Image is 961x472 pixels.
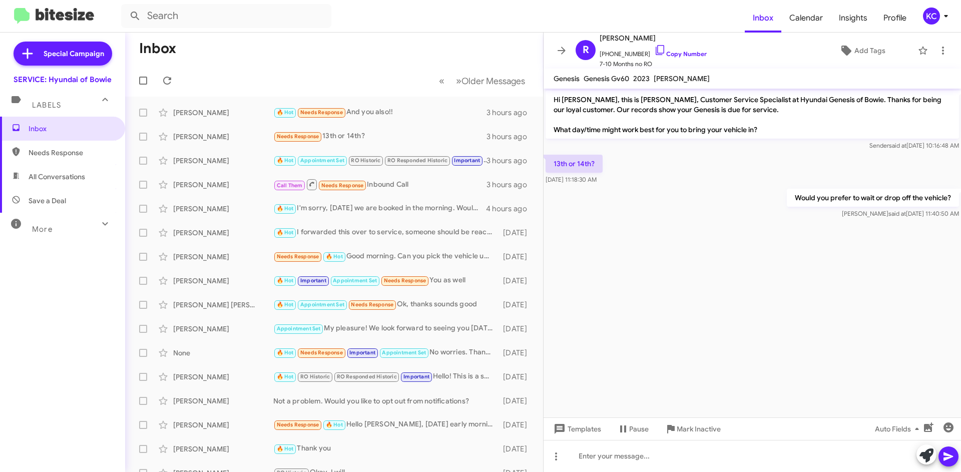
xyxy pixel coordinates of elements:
[384,277,426,284] span: Needs Response
[461,76,525,87] span: Older Messages
[326,421,343,428] span: 🔥 Hot
[173,420,273,430] div: [PERSON_NAME]
[173,276,273,286] div: [PERSON_NAME]
[498,348,535,358] div: [DATE]
[546,155,603,173] p: 13th or 14th?
[867,420,931,438] button: Auto Fields
[277,229,294,236] span: 🔥 Hot
[889,142,906,149] span: said at
[888,210,906,217] span: said at
[498,372,535,382] div: [DATE]
[273,443,498,454] div: Thank you
[498,324,535,334] div: [DATE]
[629,420,649,438] span: Pause
[277,349,294,356] span: 🔥 Hot
[173,324,273,334] div: [PERSON_NAME]
[139,41,176,57] h1: Inbox
[300,373,330,380] span: RO Historic
[387,157,447,164] span: RO Responded Historic
[498,444,535,454] div: [DATE]
[273,131,487,142] div: 13th or 14th?
[337,373,397,380] span: RO Responded Historic
[842,210,959,217] span: [PERSON_NAME] [DATE] 11:40:50 AM
[273,396,498,406] div: Not a problem. Would you like to opt out from notifications?
[173,156,273,166] div: [PERSON_NAME]
[657,420,729,438] button: Mark Inactive
[486,204,535,214] div: 4 hours ago
[14,75,112,85] div: SERVICE: Hyundai of Bowie
[584,74,629,83] span: Genesis Gv60
[273,299,498,310] div: Ok, thanks sounds good
[29,124,114,134] span: Inbox
[333,277,377,284] span: Appointment Set
[349,349,375,356] span: Important
[351,301,393,308] span: Needs Response
[875,4,914,33] a: Profile
[677,420,721,438] span: Mark Inactive
[600,32,707,44] span: [PERSON_NAME]
[173,372,273,382] div: [PERSON_NAME]
[300,277,326,284] span: Important
[273,275,498,286] div: You as well
[487,156,535,166] div: 3 hours ago
[121,4,331,28] input: Search
[914,8,950,25] button: KC
[277,301,294,308] span: 🔥 Hot
[487,180,535,190] div: 3 hours ago
[273,107,487,118] div: And you also!!
[277,421,319,428] span: Needs Response
[300,109,343,116] span: Needs Response
[923,8,940,25] div: KC
[781,4,831,33] span: Calendar
[173,108,273,118] div: [PERSON_NAME]
[546,176,597,183] span: [DATE] 11:18:30 AM
[273,251,498,262] div: Good morning. Can you pick the vehicle up for service next week?
[277,445,294,452] span: 🔥 Hot
[831,4,875,33] a: Insights
[454,157,480,164] span: Important
[498,420,535,430] div: [DATE]
[29,172,85,182] span: All Conversations
[403,373,429,380] span: Important
[552,420,601,438] span: Templates
[277,109,294,116] span: 🔥 Hot
[498,396,535,406] div: [DATE]
[173,180,273,190] div: [PERSON_NAME]
[273,347,498,358] div: No worries. Thank you 😊
[654,50,707,58] a: Copy Number
[173,348,273,358] div: None
[875,420,923,438] span: Auto Fields
[277,182,303,189] span: Call Them
[544,420,609,438] button: Templates
[277,325,321,332] span: Appointment Set
[273,419,498,430] div: Hello [PERSON_NAME], [DATE] early morning I would like for you guys to order me a tire as well. T...
[487,108,535,118] div: 3 hours ago
[382,349,426,356] span: Appointment Set
[173,444,273,454] div: [PERSON_NAME]
[654,74,710,83] span: [PERSON_NAME]
[29,148,114,158] span: Needs Response
[439,75,444,87] span: «
[498,300,535,310] div: [DATE]
[32,101,61,110] span: Labels
[173,252,273,262] div: [PERSON_NAME]
[300,349,343,356] span: Needs Response
[609,420,657,438] button: Pause
[433,71,531,91] nav: Page navigation example
[600,59,707,69] span: 7-10 Months no RO
[44,49,104,59] span: Special Campaign
[273,203,486,214] div: I'm sorry, [DATE] we are booked in the morning. Would a different day work?
[273,227,498,238] div: I forwarded this over to service, someone should be reaching out
[277,157,294,164] span: 🔥 Hot
[173,300,273,310] div: [PERSON_NAME] [PERSON_NAME]
[277,205,294,212] span: 🔥 Hot
[745,4,781,33] span: Inbox
[600,44,707,59] span: [PHONE_NUMBER]
[173,228,273,238] div: [PERSON_NAME]
[854,42,885,60] span: Add Tags
[787,189,959,207] p: Would you prefer to wait or drop off the vehicle?
[546,91,959,139] p: Hi [PERSON_NAME], this is [PERSON_NAME], Customer Service Specialist at Hyundai Genesis of Bowie....
[14,42,112,66] a: Special Campaign
[277,133,319,140] span: Needs Response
